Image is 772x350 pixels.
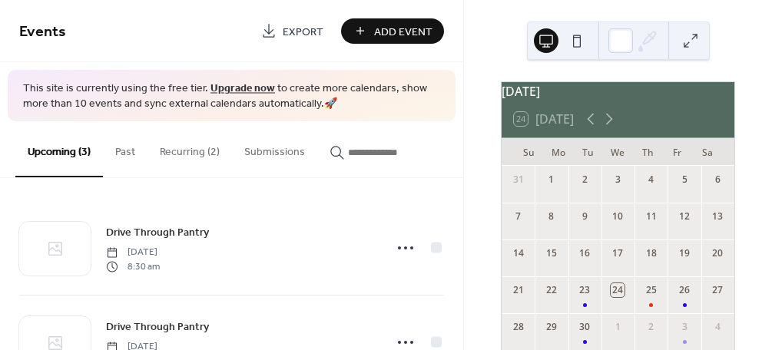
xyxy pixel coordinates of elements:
[106,259,160,273] span: 8:30 am
[644,320,658,334] div: 2
[103,121,147,176] button: Past
[545,246,558,260] div: 15
[545,283,558,297] div: 22
[232,121,317,176] button: Submissions
[678,320,691,334] div: 3
[544,138,574,166] div: Mo
[578,320,591,334] div: 30
[578,173,591,187] div: 2
[644,173,658,187] div: 4
[210,78,275,99] a: Upgrade now
[512,283,525,297] div: 21
[678,283,691,297] div: 26
[633,138,663,166] div: Th
[512,173,525,187] div: 31
[578,246,591,260] div: 16
[106,318,209,335] a: Drive Through Pantry
[663,138,693,166] div: Fr
[611,246,625,260] div: 17
[644,246,658,260] div: 18
[711,320,724,334] div: 4
[578,283,591,297] div: 23
[23,81,440,111] span: This site is currently using the free tier. to create more calendars, show more than 10 events an...
[512,320,525,334] div: 28
[611,210,625,223] div: 10
[283,24,323,40] span: Export
[692,138,722,166] div: Sa
[711,173,724,187] div: 6
[250,18,335,44] a: Export
[147,121,232,176] button: Recurring (2)
[644,283,658,297] div: 25
[573,138,603,166] div: Tu
[678,210,691,223] div: 12
[106,223,209,241] a: Drive Through Pantry
[512,210,525,223] div: 7
[545,173,558,187] div: 1
[106,319,209,335] span: Drive Through Pantry
[545,320,558,334] div: 29
[512,246,525,260] div: 14
[644,210,658,223] div: 11
[603,138,633,166] div: We
[502,82,734,101] div: [DATE]
[514,138,544,166] div: Su
[678,246,691,260] div: 19
[611,173,625,187] div: 3
[711,283,724,297] div: 27
[15,121,103,177] button: Upcoming (3)
[678,173,691,187] div: 5
[341,18,444,44] button: Add Event
[545,210,558,223] div: 8
[711,210,724,223] div: 13
[711,246,724,260] div: 20
[611,283,625,297] div: 24
[374,24,432,40] span: Add Event
[611,320,625,334] div: 1
[19,17,66,47] span: Events
[106,246,160,259] span: [DATE]
[578,210,591,223] div: 9
[106,225,209,241] span: Drive Through Pantry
